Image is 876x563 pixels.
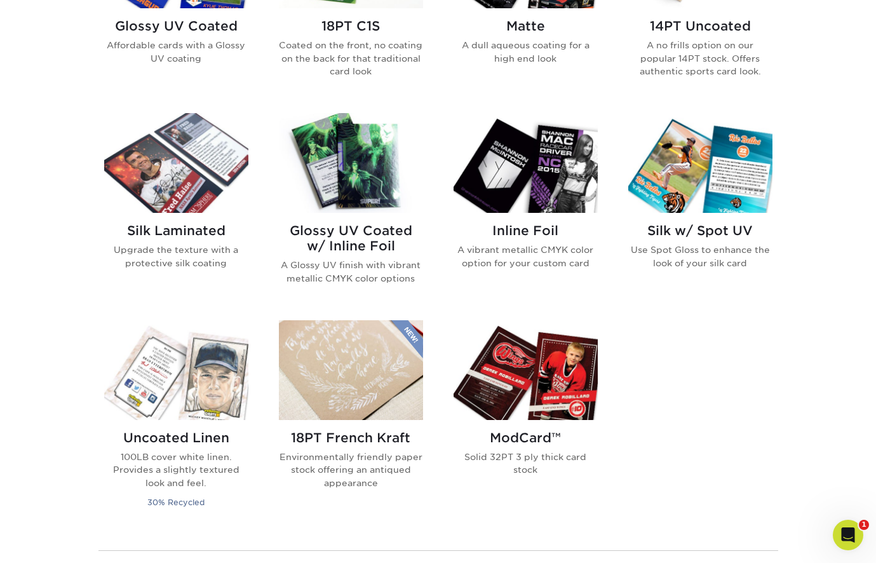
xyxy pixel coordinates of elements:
h2: 14PT Uncoated [628,18,772,34]
a: 18PT French Kraft Trading Cards 18PT French Kraft Environmentally friendly paper stock offering a... [279,320,423,525]
h2: Glossy UV Coated w/ Inline Foil [279,223,423,254]
p: Solid 32PT 3 ply thick card stock [454,451,598,477]
a: Inline Foil Trading Cards Inline Foil A vibrant metallic CMYK color option for your custom card [454,113,598,305]
small: 30% Recycled [147,498,205,507]
p: A no frills option on our popular 14PT stock. Offers authentic sports card look. [628,39,772,78]
p: 100LB cover white linen. Provides a slightly textured look and feel. [104,451,248,489]
h2: Silk Laminated [104,223,248,238]
p: Upgrade the texture with a protective silk coating [104,243,248,269]
h2: Glossy UV Coated [104,18,248,34]
a: Silk w/ Spot UV Trading Cards Silk w/ Spot UV Use Spot Gloss to enhance the look of your silk card [628,113,772,305]
span: 1 [859,520,869,530]
img: 18PT French Kraft Trading Cards [279,320,423,420]
h2: Inline Foil [454,223,598,238]
h2: Matte [454,18,598,34]
img: Inline Foil Trading Cards [454,113,598,213]
p: A vibrant metallic CMYK color option for your custom card [454,243,598,269]
iframe: Intercom live chat [833,520,863,550]
a: Uncoated Linen Trading Cards Uncoated Linen 100LB cover white linen. Provides a slightly textured... [104,320,248,525]
p: A dull aqueous coating for a high end look [454,39,598,65]
p: Affordable cards with a Glossy UV coating [104,39,248,65]
img: Silk w/ Spot UV Trading Cards [628,113,772,213]
img: Silk Laminated Trading Cards [104,113,248,213]
h2: Silk w/ Spot UV [628,223,772,238]
a: Glossy UV Coated w/ Inline Foil Trading Cards Glossy UV Coated w/ Inline Foil A Glossy UV finish ... [279,113,423,305]
h2: Uncoated Linen [104,430,248,445]
h2: 18PT C1S [279,18,423,34]
p: A Glossy UV finish with vibrant metallic CMYK color options [279,259,423,285]
img: New Product [391,320,423,358]
img: ModCard™ Trading Cards [454,320,598,420]
a: ModCard™ Trading Cards ModCard™ Solid 32PT 3 ply thick card stock [454,320,598,525]
p: Use Spot Gloss to enhance the look of your silk card [628,243,772,269]
a: Silk Laminated Trading Cards Silk Laminated Upgrade the texture with a protective silk coating [104,113,248,305]
img: Glossy UV Coated w/ Inline Foil Trading Cards [279,113,423,213]
h2: 18PT French Kraft [279,430,423,445]
img: Uncoated Linen Trading Cards [104,320,248,420]
p: Environmentally friendly paper stock offering an antiqued appearance [279,451,423,489]
h2: ModCard™ [454,430,598,445]
p: Coated on the front, no coating on the back for that traditional card look [279,39,423,78]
